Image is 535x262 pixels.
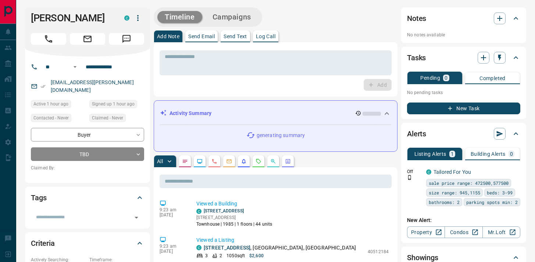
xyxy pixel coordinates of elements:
[226,158,232,164] svg: Emails
[92,114,123,122] span: Claimed - Never
[205,252,208,259] p: 3
[429,198,460,206] span: bathrooms: 2
[197,158,203,164] svg: Lead Browsing Activity
[471,151,506,157] p: Building Alerts
[31,100,86,110] div: Tue Aug 19 2025
[407,52,426,64] h2: Tasks
[224,34,247,39] p: Send Text
[407,103,520,114] button: New Task
[196,200,389,208] p: Viewed a Building
[160,207,185,212] p: 9:23 am
[407,12,426,24] h2: Notes
[40,84,46,89] svg: Email Verified
[157,11,202,23] button: Timeline
[71,62,79,71] button: Open
[33,114,69,122] span: Contacted - Never
[426,169,431,175] div: condos.ca
[249,252,264,259] p: $2,600
[445,226,482,238] a: Condos
[182,158,188,164] svg: Notes
[31,165,144,171] p: Claimed By:
[487,189,513,196] span: beds: 3-99
[89,100,144,110] div: Tue Aug 19 2025
[205,11,258,23] button: Campaigns
[160,249,185,254] p: [DATE]
[31,33,66,45] span: Call
[196,245,201,250] div: condos.ca
[227,252,245,259] p: 1050 sqft
[204,208,244,213] a: [STREET_ADDRESS]
[160,107,391,120] div: Activity Summary
[407,125,520,143] div: Alerts
[241,158,247,164] svg: Listing Alerts
[256,158,261,164] svg: Requests
[407,10,520,27] div: Notes
[196,221,272,227] p: Townhouse | 1985 | 1 floors | 44 units
[31,192,46,204] h2: Tags
[407,32,520,38] p: No notes available
[70,33,105,45] span: Email
[407,168,422,175] p: Off
[31,237,55,249] h2: Criteria
[466,198,518,206] span: parking spots min: 2
[157,159,163,164] p: All
[220,252,222,259] p: 2
[479,76,506,81] p: Completed
[445,75,447,80] p: 0
[31,234,144,252] div: Criteria
[196,236,389,244] p: Viewed a Listing
[160,212,185,218] p: [DATE]
[429,179,509,187] span: sale price range: 472500,577500
[407,87,520,98] p: No pending tasks
[131,212,142,223] button: Open
[170,110,211,117] p: Activity Summary
[429,189,480,196] span: size range: 945,1155
[407,226,445,238] a: Property
[407,216,520,224] p: New Alert:
[434,169,471,175] a: Tailored For You
[257,132,305,139] p: generating summary
[31,12,113,24] h1: [PERSON_NAME]
[204,244,356,252] p: , [GEOGRAPHIC_DATA], [GEOGRAPHIC_DATA]
[256,34,275,39] p: Log Call
[407,128,426,140] h2: Alerts
[368,248,389,255] p: 40512184
[407,175,412,180] svg: Push Notification Only
[482,226,520,238] a: Mr.Loft
[51,79,134,93] a: [EMAIL_ADDRESS][PERSON_NAME][DOMAIN_NAME]
[157,34,179,39] p: Add Note
[92,100,135,108] span: Signed up 1 hour ago
[31,128,144,141] div: Buyer
[31,189,144,207] div: Tags
[407,49,520,67] div: Tasks
[124,15,129,21] div: condos.ca
[196,209,201,214] div: condos.ca
[270,158,276,164] svg: Opportunities
[285,158,291,164] svg: Agent Actions
[414,151,446,157] p: Listing Alerts
[160,244,185,249] p: 9:23 am
[188,34,215,39] p: Send Email
[420,75,440,80] p: Pending
[109,33,144,45] span: Message
[211,158,217,164] svg: Calls
[196,214,272,221] p: [STREET_ADDRESS]
[510,151,513,157] p: 0
[204,245,250,251] a: [STREET_ADDRESS]
[451,151,454,157] p: 1
[31,147,144,161] div: TBD
[33,100,68,108] span: Active 1 hour ago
